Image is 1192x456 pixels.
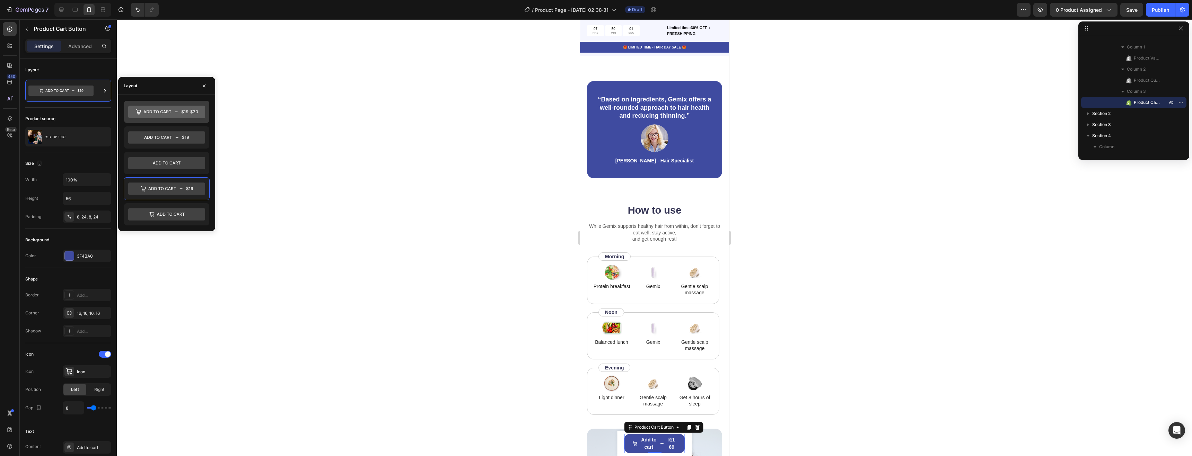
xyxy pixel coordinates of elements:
iframe: Design area [580,19,729,456]
div: Beta [5,127,17,132]
span: Product Page - [DATE] 02:38:31 [535,6,608,14]
div: Add... [77,328,109,334]
span: Column 3 [1127,88,1146,95]
span: Column 1 [1127,44,1145,51]
div: Shape [25,276,38,282]
p: Product Cart Button [34,25,93,33]
img: product feature img [28,130,42,144]
div: Corner [25,310,39,316]
div: Width [25,177,37,183]
div: Padding [25,214,41,220]
div: Size [25,159,44,168]
div: Icon [25,368,34,375]
div: Text [25,428,34,435]
div: Position [25,386,41,393]
span: Section 4 [1092,132,1111,139]
div: Icon [25,351,34,357]
div: Add... [77,292,109,298]
span: Save [1126,7,1138,13]
div: Background [25,237,49,243]
span: Draft [632,7,642,13]
span: Left [71,386,79,393]
div: Undo/Redo [131,3,159,17]
div: 16, 16, 16, 16 [77,310,109,316]
input: Auto [63,402,84,414]
div: 8, 24, 8, 24 [77,214,109,220]
span: Product Quantity [1134,77,1160,84]
p: Advanced [68,43,92,50]
span: Section 3 [1092,121,1111,128]
button: 7 [3,3,52,17]
div: Product source [25,116,55,122]
span: Product Cart Button [1134,99,1160,106]
div: 3F4BA0 [77,253,109,259]
div: Height [25,195,38,202]
button: Save [1120,3,1143,17]
div: Border [25,292,39,298]
div: Add to cart [77,445,109,451]
input: Auto [63,192,111,205]
div: Gap [25,403,43,413]
button: 0 product assigned [1050,3,1117,17]
p: 7 [45,6,49,14]
p: סוכריות גומי [45,134,65,139]
div: Open Intercom Messenger [1168,422,1185,439]
div: Icon [77,369,109,375]
div: Layout [25,67,39,73]
div: Layout [124,83,137,89]
span: Column [1099,143,1114,150]
p: Settings [34,43,54,50]
input: Auto [63,173,111,186]
span: / [532,6,534,14]
span: Right [94,386,104,393]
button: Publish [1146,3,1175,17]
div: Publish [1152,6,1169,14]
div: Shadow [25,328,41,334]
span: Column 2 [1127,66,1146,73]
div: Content [25,444,41,450]
span: Section 2 [1092,110,1111,117]
span: Product Variants & Swatches [1134,55,1160,62]
div: Color [25,253,36,259]
div: 450 [7,74,17,79]
span: 0 product assigned [1056,6,1102,14]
